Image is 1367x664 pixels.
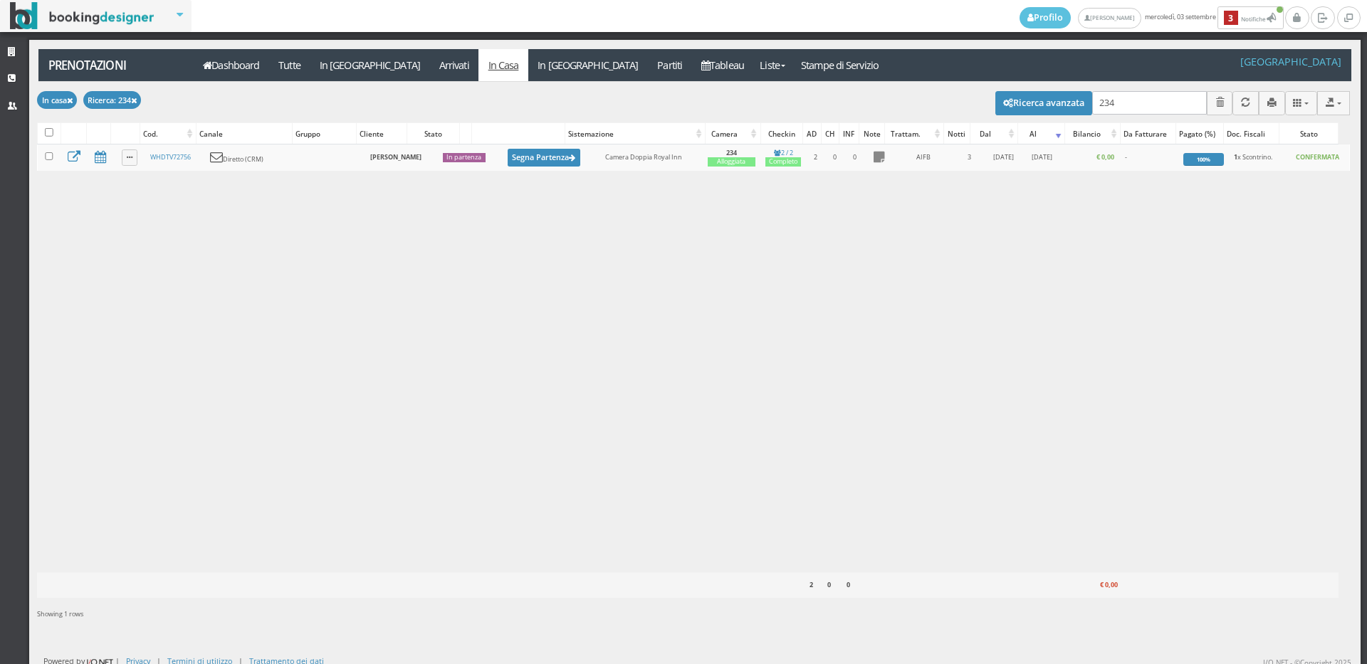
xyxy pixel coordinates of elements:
span: mercoledì, 03 settembre [1020,6,1285,29]
div: Stato [1279,124,1338,144]
button: Export [1317,91,1350,115]
div: € 0,00 [1064,576,1121,594]
a: Tableau [692,49,754,81]
b: CONFERMATA [1296,152,1339,162]
td: Diretto (CRM) [205,144,301,171]
a: In [GEOGRAPHIC_DATA] [310,49,429,81]
a: In [GEOGRAPHIC_DATA] [528,49,648,81]
div: In partenza [443,153,486,162]
button: Ricerca: 234 [83,91,142,109]
td: [DATE] [1024,144,1060,171]
div: Note [859,124,884,144]
div: Sistemazione [565,124,706,144]
a: Stampe di Servizio [792,49,889,81]
td: [DATE] [983,144,1024,171]
a: [PERSON_NAME] [1078,8,1141,28]
b: € 0,00 [1096,152,1114,162]
td: 3 [955,144,983,171]
div: Da Fatturare [1121,124,1175,144]
td: Camera Doppia Royal Inn [600,144,703,171]
div: Cliente [357,124,407,144]
a: Liste [753,49,791,81]
a: Arrivati [429,49,478,81]
a: Prenotazioni [38,49,186,81]
a: 2 / 2Completo [765,148,801,167]
div: Dal [970,124,1017,144]
b: 234 [726,148,737,157]
td: - [1119,144,1178,171]
div: Al [1018,124,1065,144]
button: Aggiorna [1232,91,1259,115]
div: Alloggiata [708,157,755,167]
a: Dashboard [194,49,269,81]
div: INF [839,124,859,144]
div: Trattam. [885,124,943,144]
div: Notti [944,124,970,144]
div: Cod. [140,124,196,144]
a: Profilo [1020,7,1071,28]
b: 1 [1234,152,1237,162]
span: Showing 1 rows [37,609,83,618]
button: Segna Partenza [508,149,580,167]
td: 0 [825,144,844,171]
div: CH [822,124,839,144]
td: 0 [844,144,865,171]
td: 2 [806,144,825,171]
div: Completo [765,157,801,167]
button: In casa [37,91,77,109]
div: Doc. Fiscali [1224,124,1279,144]
b: 0 [847,580,850,589]
div: Camera [706,124,760,144]
td: x Scontrino. [1229,144,1287,171]
b: 0 [827,580,831,589]
a: Tutte [269,49,310,81]
div: Bilancio [1065,124,1120,144]
div: Pagato (%) [1176,124,1223,144]
div: 100% [1183,153,1223,166]
b: [PERSON_NAME] [370,152,421,162]
b: 2 [810,580,813,589]
div: Stato [407,124,459,144]
button: Ricerca avanzata [995,91,1092,115]
a: WHDTV72756 [150,152,191,162]
div: AD [803,124,820,144]
input: Cerca [1092,91,1207,115]
button: 3Notifiche [1217,6,1284,29]
img: BookingDesigner.com [10,2,154,30]
h4: [GEOGRAPHIC_DATA] [1240,56,1341,68]
b: 3 [1224,11,1238,26]
td: AIFB [893,144,955,171]
a: Partiti [648,49,692,81]
div: Checkin [761,124,803,144]
div: Canale [197,124,292,144]
div: Gruppo [293,124,356,144]
a: In Casa [478,49,528,81]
